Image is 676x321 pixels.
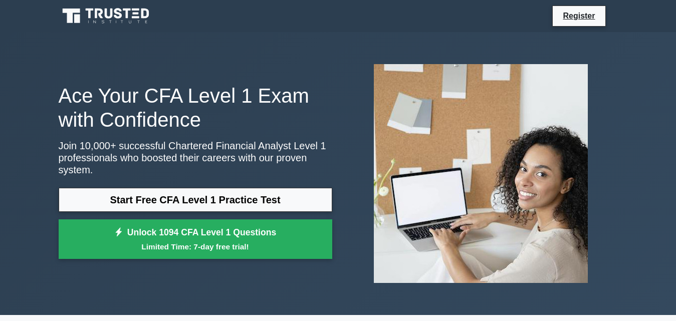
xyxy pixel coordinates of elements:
[71,241,320,252] small: Limited Time: 7-day free trial!
[557,10,601,22] a: Register
[59,219,332,259] a: Unlock 1094 CFA Level 1 QuestionsLimited Time: 7-day free trial!
[59,84,332,132] h1: Ace Your CFA Level 1 Exam with Confidence
[59,188,332,212] a: Start Free CFA Level 1 Practice Test
[59,140,332,176] p: Join 10,000+ successful Chartered Financial Analyst Level 1 professionals who boosted their caree...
